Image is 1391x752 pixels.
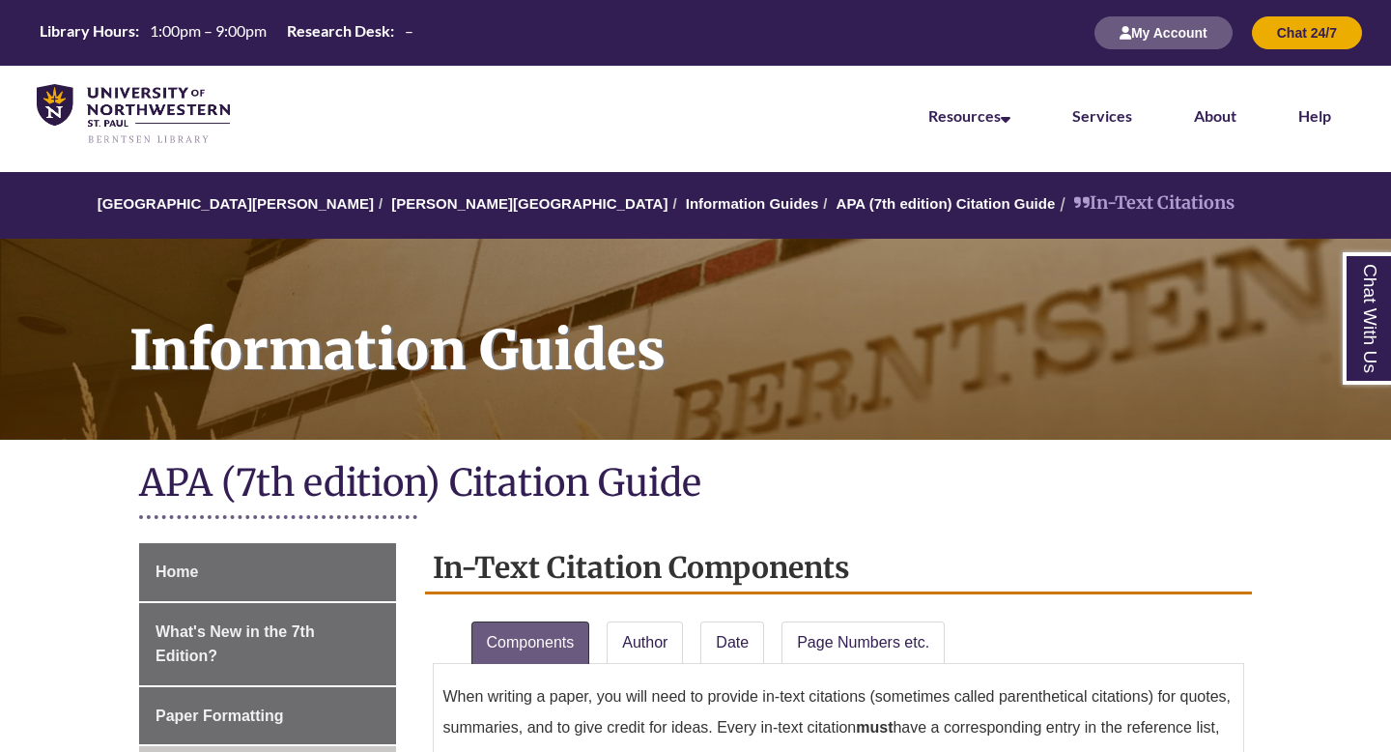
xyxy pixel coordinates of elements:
[32,20,421,46] a: Hours Today
[856,719,893,736] strong: must
[156,708,283,724] span: Paper Formatting
[391,195,667,212] a: [PERSON_NAME][GEOGRAPHIC_DATA]
[1298,106,1331,125] a: Help
[139,459,1252,510] h1: APA (7th edition) Citation Guide
[1094,24,1233,41] a: My Account
[98,195,374,212] a: [GEOGRAPHIC_DATA][PERSON_NAME]
[471,622,590,664] a: Components
[156,623,315,665] span: What's New in the 7th Edition?
[156,564,198,580] span: Home
[1252,16,1362,49] button: Chat 24/7
[108,239,1391,415] h1: Information Guides
[37,84,230,145] img: UNWSP Library Logo
[139,687,396,745] a: Paper Formatting
[700,622,764,664] a: Date
[405,21,413,40] span: –
[1094,16,1233,49] button: My Account
[686,195,819,212] a: Information Guides
[32,20,142,42] th: Library Hours:
[1072,106,1132,125] a: Services
[279,20,397,42] th: Research Desk:
[150,21,267,40] span: 1:00pm – 9:00pm
[1194,106,1236,125] a: About
[781,622,945,664] a: Page Numbers etc.
[139,603,396,685] a: What's New in the 7th Edition?
[1055,189,1235,217] li: In-Text Citations
[139,543,396,601] a: Home
[928,106,1010,125] a: Resources
[607,622,683,664] a: Author
[1252,24,1362,41] a: Chat 24/7
[837,195,1056,212] a: APA (7th edition) Citation Guide
[425,543,1253,594] h2: In-Text Citation Components
[32,20,421,44] table: Hours Today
